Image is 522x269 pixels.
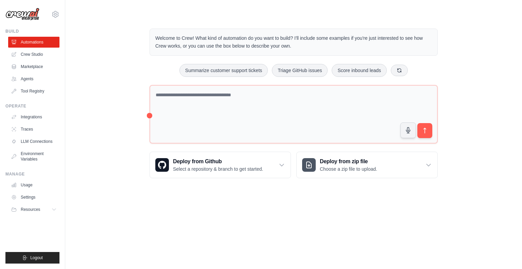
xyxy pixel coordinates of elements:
button: Summarize customer support tickets [179,64,268,77]
p: Select a repository & branch to get started. [173,166,263,172]
a: Marketplace [8,61,59,72]
a: Settings [8,192,59,203]
a: Environment Variables [8,148,59,165]
a: Crew Studio [8,49,59,60]
button: Logout [5,252,59,264]
a: LLM Connections [8,136,59,147]
div: Build [5,29,59,34]
button: Score inbound leads [332,64,387,77]
a: Traces [8,124,59,135]
span: Resources [21,207,40,212]
a: Automations [8,37,59,48]
button: Triage GitHub issues [272,64,328,77]
h3: Deploy from Github [173,157,263,166]
h3: Deploy from zip file [320,157,377,166]
a: Agents [8,73,59,84]
p: Choose a zip file to upload. [320,166,377,172]
button: Resources [8,204,59,215]
span: Logout [30,255,43,260]
a: Tool Registry [8,86,59,97]
p: Welcome to Crew! What kind of automation do you want to build? I'll include some examples if you'... [155,34,432,50]
div: Manage [5,171,59,177]
div: Operate [5,103,59,109]
a: Usage [8,180,59,190]
img: Logo [5,8,39,21]
a: Integrations [8,112,59,122]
